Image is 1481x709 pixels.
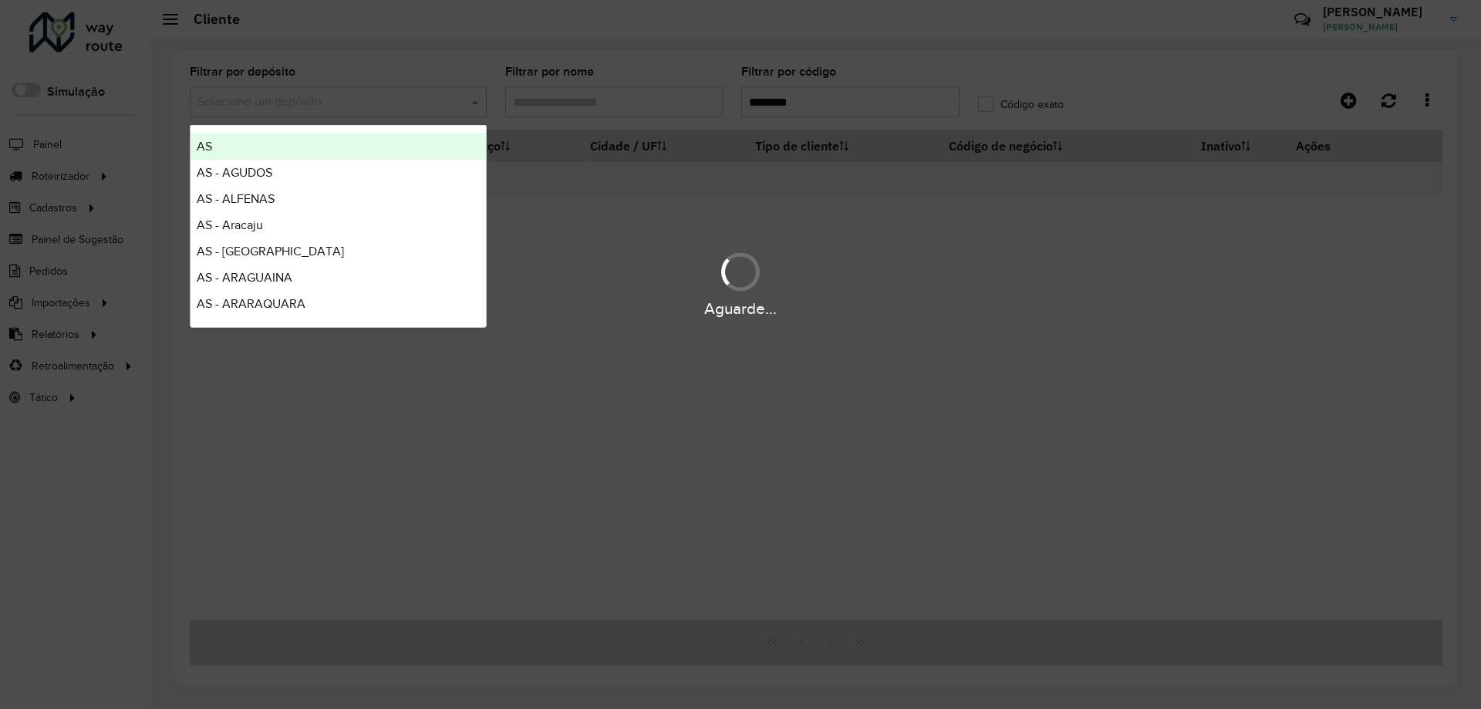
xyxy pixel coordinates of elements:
span: AS [197,140,212,153]
ng-dropdown-panel: Options list [190,125,487,328]
span: AS - ALFENAS [197,192,275,205]
span: AS - AGUDOS [197,166,272,179]
span: AS - [GEOGRAPHIC_DATA] [197,245,344,258]
span: AS - Aracaju [197,218,263,231]
span: AS - ARARAQUARA [197,297,305,310]
span: AS - ARAGUAINA [197,271,292,284]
